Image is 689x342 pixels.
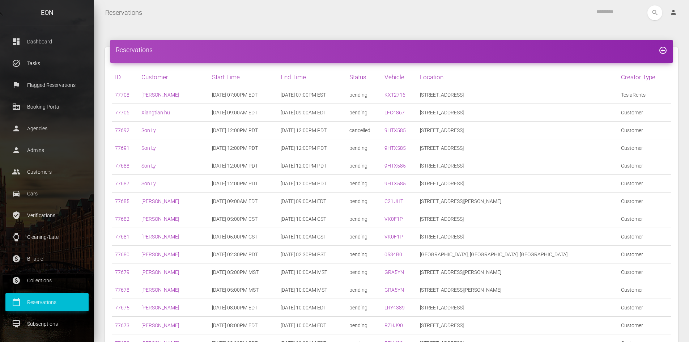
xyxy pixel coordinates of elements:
td: Customer [618,246,671,263]
a: 9HTX585 [384,145,406,151]
a: [PERSON_NAME] [141,252,179,257]
td: Customer [618,122,671,139]
a: Reservations [105,4,142,22]
td: [DATE] 10:00AM MST [278,281,346,299]
td: [DATE] 12:00PM PDT [278,175,346,193]
th: ID [112,68,139,86]
p: Verifications [11,210,83,221]
th: Status [346,68,382,86]
p: Flagged Reservations [11,80,83,90]
a: 77691 [115,145,129,151]
a: 77680 [115,252,129,257]
a: 77687 [115,181,129,186]
td: pending [346,104,382,122]
td: Customer [618,210,671,228]
td: cancelled [346,122,382,139]
td: pending [346,317,382,334]
p: Cleaning/Late [11,232,83,242]
td: [STREET_ADDRESS] [417,104,618,122]
td: TeslaRents [618,86,671,104]
th: Vehicle [382,68,417,86]
th: Creator Type [618,68,671,86]
a: LRY4389 [384,305,405,311]
a: [PERSON_NAME] [141,322,179,328]
td: Customer [618,228,671,246]
th: Location [417,68,618,86]
a: people Customers [5,163,89,181]
td: [STREET_ADDRESS] [417,317,618,334]
a: calendar_today Reservations [5,293,89,311]
td: [DATE] 08:00PM EDT [209,299,278,317]
a: [PERSON_NAME] [141,216,179,222]
a: 9HTX585 [384,163,406,169]
a: VK0F1P [384,216,403,222]
a: paid Billable [5,250,89,268]
td: pending [346,86,382,104]
td: [DATE] 05:00PM CST [209,228,278,246]
a: 77682 [115,216,129,222]
a: 77706 [115,110,129,115]
td: [STREET_ADDRESS] [417,210,618,228]
th: End Time [278,68,346,86]
td: pending [346,139,382,157]
p: Admins [11,145,83,156]
a: 77675 [115,305,129,311]
td: [STREET_ADDRESS][PERSON_NAME] [417,193,618,210]
a: add_circle_outline [659,46,667,54]
a: C21UHT [384,198,403,204]
td: [STREET_ADDRESS] [417,175,618,193]
td: pending [346,157,382,175]
td: [DATE] 12:00PM PDT [278,157,346,175]
th: Customer [139,68,209,86]
a: Son Ly [141,163,156,169]
td: pending [346,246,382,263]
a: paid Collections [5,271,89,290]
a: 77688 [115,163,129,169]
a: verified_user Verifications [5,206,89,224]
td: pending [346,299,382,317]
i: search [647,5,662,20]
a: watch Cleaning/Late [5,228,89,246]
td: [DATE] 10:00AM MST [278,263,346,281]
p: Billable [11,253,83,264]
td: [DATE] 12:00PM PDT [278,122,346,139]
td: [DATE] 09:00AM EDT [209,193,278,210]
td: pending [346,210,382,228]
a: 9HTX585 [384,127,406,133]
td: [DATE] 07:00PM EST [278,86,346,104]
td: Customer [618,193,671,210]
p: Cars [11,188,83,199]
a: [PERSON_NAME] [141,269,179,275]
a: KXT2716 [384,92,405,98]
td: [DATE] 12:00PM PDT [209,122,278,139]
a: person Admins [5,141,89,159]
p: Subscriptions [11,318,83,329]
td: [STREET_ADDRESS] [417,86,618,104]
a: 77678 [115,287,129,293]
a: 77692 [115,127,129,133]
a: 9HTX585 [384,181,406,186]
a: person [664,5,684,20]
td: [DATE] 05:00PM CST [209,210,278,228]
td: Customer [618,299,671,317]
td: Customer [618,263,671,281]
p: Booking Portal [11,101,83,112]
td: [DATE] 12:00PM PDT [209,139,278,157]
td: [DATE] 10:00AM EDT [278,317,346,334]
i: person [670,9,677,16]
a: corporate_fare Booking Portal [5,98,89,116]
td: [STREET_ADDRESS][PERSON_NAME] [417,281,618,299]
p: Reservations [11,297,83,308]
td: [DATE] 05:00PM MST [209,263,278,281]
a: LFC4867 [384,110,405,115]
a: flag Flagged Reservations [5,76,89,94]
a: dashboard Dashboard [5,33,89,51]
a: [PERSON_NAME] [141,287,179,293]
td: pending [346,175,382,193]
td: Customer [618,281,671,299]
td: pending [346,281,382,299]
p: Agencies [11,123,83,134]
td: [DATE] 09:00AM EDT [278,104,346,122]
td: [DATE] 12:00PM PDT [209,175,278,193]
a: person Agencies [5,119,89,138]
